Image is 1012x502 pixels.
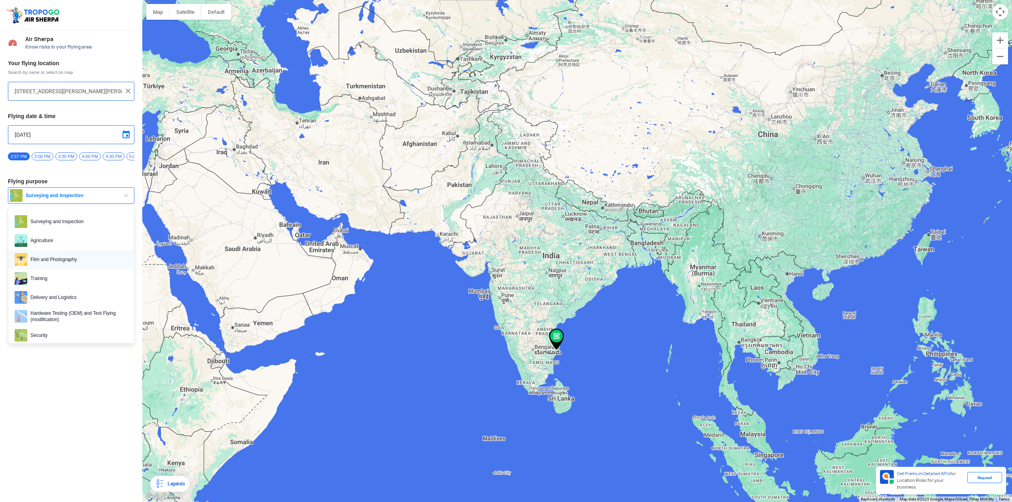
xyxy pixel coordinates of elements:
[27,310,128,323] span: Hardware Testing (OEM) and Test Flying (modification)
[15,329,27,342] img: security.png
[897,471,950,476] span: Get Premium Detailed APIs
[8,69,134,75] span: Search by name or select on map
[15,291,27,304] img: delivery.png
[894,470,967,491] div: for Location Risks for your business.
[32,152,53,160] span: 3:00 PM
[992,4,1008,20] button: Map camera controls
[8,38,17,47] img: Risk Scores
[8,152,30,160] span: 2:57 PM
[15,272,27,285] img: training.png
[27,272,128,285] span: Training
[992,49,1008,64] button: Zoom out
[27,234,128,247] span: Agriculture
[861,496,895,502] button: Keyboard shortcuts
[10,189,23,202] img: survey.png
[8,179,134,184] h3: Flying purpose
[999,497,1010,501] a: Terms
[170,4,201,20] button: Show satellite imagery
[8,187,134,204] button: Surveying and Inspection
[144,492,170,502] img: Google
[27,291,128,304] span: Delivery and Logistics
[8,113,134,119] h3: Flying date & time
[144,492,170,502] a: Open this area in Google Maps (opens a new window)
[55,152,77,160] span: 3:30 PM
[27,253,128,266] span: Film and Photography
[27,329,128,342] span: Security
[146,4,170,20] button: Show street map
[155,479,164,489] img: Legends
[103,152,125,160] span: 4:30 PM
[15,86,122,96] input: Search your flying location
[880,470,894,484] img: Premium APIs
[164,479,185,489] div: Legends
[23,192,121,199] span: Surveying and Inspection
[15,234,27,247] img: agri.png
[27,215,128,228] span: Surveying and Inspection
[900,497,994,501] span: Map data ©2025 Google, Mapa GISrael, TMap Mobility
[15,130,128,139] input: Select Date
[6,6,62,24] img: ic_tgdronemaps.svg
[992,32,1008,48] button: Zoom in
[8,205,134,344] ul: Surveying and Inspection
[124,87,132,95] img: ic_close.png
[15,215,27,228] img: survey.png
[25,44,134,50] span: Know risks in your flying area
[25,36,134,42] span: Air Sherpa
[126,152,148,160] span: 5:00 PM
[967,472,1002,483] div: Request
[8,60,134,66] h3: Your flying location
[15,253,27,266] img: film.png
[79,152,101,160] span: 4:00 PM
[15,310,27,323] img: ic_hardwaretesting.png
